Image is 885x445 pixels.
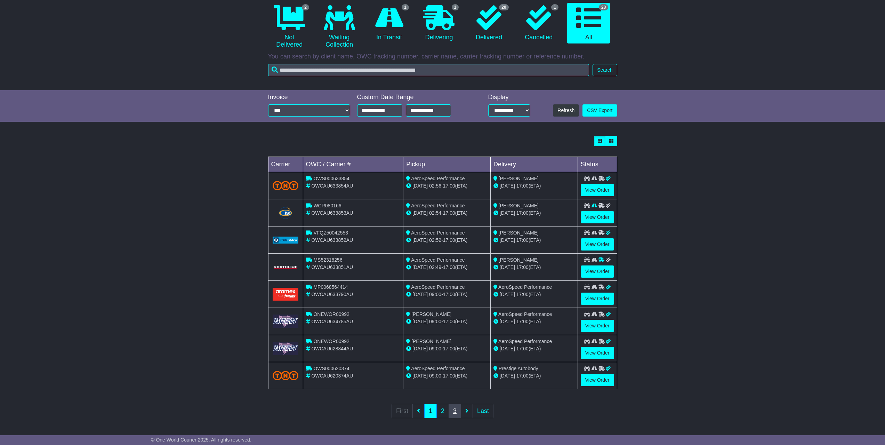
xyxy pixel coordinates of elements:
[313,230,348,236] span: VFQZ50042553
[443,346,455,351] span: 17:00
[403,157,491,172] td: Pickup
[490,157,578,172] td: Delivery
[411,257,465,263] span: AeroSpeed Performance
[411,366,465,371] span: AeroSpeed Performance
[567,3,610,44] a: 23 All
[311,292,353,297] span: OWCAU633790AU
[406,264,488,271] div: - (ETA)
[411,176,465,181] span: AeroSpeed Performance
[273,288,299,301] img: Aramex.png
[311,264,353,270] span: OWCAU633851AU
[599,4,608,10] span: 23
[449,404,461,418] a: 3
[411,311,451,317] span: [PERSON_NAME]
[452,4,459,10] span: 1
[357,94,469,101] div: Custom Date Range
[268,94,350,101] div: Invoice
[499,176,539,181] span: [PERSON_NAME]
[268,53,617,61] p: You can search by client name, OWC tracking number, carrier name, carrier tracking number or refe...
[311,346,353,351] span: OWCAU628344AU
[493,209,575,217] div: (ETA)
[412,319,428,324] span: [DATE]
[581,320,614,332] a: View Order
[273,371,299,380] img: TNT_Domestic.png
[443,183,455,189] span: 17:00
[412,292,428,297] span: [DATE]
[311,210,353,216] span: OWCAU633853AU
[411,339,451,344] span: [PERSON_NAME]
[412,346,428,351] span: [DATE]
[493,372,575,380] div: (ETA)
[500,183,515,189] span: [DATE]
[499,366,538,371] span: Prestige Autobody
[313,257,342,263] span: MS52318256
[443,237,455,243] span: 17:00
[578,157,617,172] td: Status
[498,284,552,290] span: AeroSpeed Performance
[516,183,529,189] span: 17:00
[498,311,552,317] span: AeroSpeed Performance
[313,176,349,181] span: OWS000633854
[311,183,353,189] span: OWCAU633854AU
[516,237,529,243] span: 17:00
[411,230,465,236] span: AeroSpeed Performance
[151,437,251,443] span: © One World Courier 2025. All rights reserved.
[493,264,575,271] div: (ETA)
[500,346,515,351] span: [DATE]
[500,210,515,216] span: [DATE]
[406,182,488,190] div: - (ETA)
[581,184,614,196] a: View Order
[429,210,441,216] span: 02:54
[581,265,614,278] a: View Order
[581,211,614,223] a: View Order
[429,237,441,243] span: 02:52
[516,346,529,351] span: 17:00
[402,4,409,10] span: 1
[443,264,455,270] span: 17:00
[498,339,552,344] span: AeroSpeed Performance
[429,346,441,351] span: 09:00
[273,342,299,355] img: GetCarrierServiceLogo
[406,291,488,298] div: - (ETA)
[268,157,303,172] td: Carrier
[418,3,460,44] a: 1 Delivering
[593,64,617,76] button: Search
[368,3,410,44] a: 1 In Transit
[412,210,428,216] span: [DATE]
[493,182,575,190] div: (ETA)
[429,264,441,270] span: 02:49
[429,319,441,324] span: 09:00
[582,104,617,117] a: CSV Export
[499,203,539,208] span: [PERSON_NAME]
[313,311,349,317] span: ONEWOR00992
[273,315,299,328] img: GetCarrierServiceLogo
[273,181,299,190] img: TNT_Domestic.png
[313,203,341,208] span: WCR080166
[499,230,539,236] span: [PERSON_NAME]
[581,293,614,305] a: View Order
[311,373,353,379] span: OWCAU620374AU
[313,339,349,344] span: ONEWOR00992
[499,257,539,263] span: [PERSON_NAME]
[406,237,488,244] div: - (ETA)
[493,291,575,298] div: (ETA)
[443,210,455,216] span: 17:00
[412,237,428,243] span: [DATE]
[553,104,579,117] button: Refresh
[429,292,441,297] span: 09:00
[313,366,349,371] span: OWS000620374
[493,318,575,325] div: (ETA)
[516,210,529,216] span: 17:00
[500,373,515,379] span: [DATE]
[406,345,488,352] div: - (ETA)
[273,265,299,269] img: GetCarrierServiceLogo
[500,319,515,324] span: [DATE]
[581,238,614,251] a: View Order
[406,372,488,380] div: - (ETA)
[500,237,515,243] span: [DATE]
[412,373,428,379] span: [DATE]
[313,284,348,290] span: MP0068564414
[303,157,403,172] td: OWC / Carrier #
[411,203,465,208] span: AeroSpeed Performance
[488,94,530,101] div: Display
